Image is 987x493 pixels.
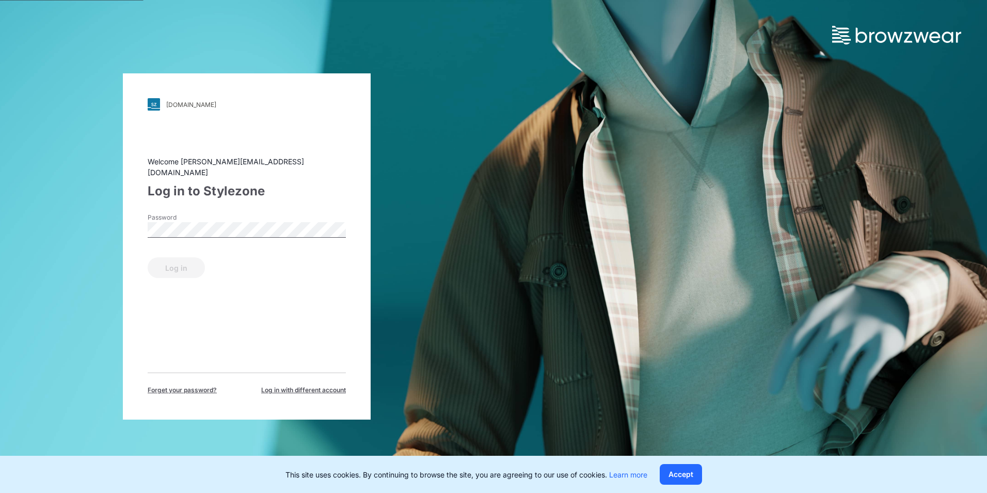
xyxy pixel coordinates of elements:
[148,98,346,111] a: [DOMAIN_NAME]
[148,386,217,395] span: Forget your password?
[285,469,647,480] p: This site uses cookies. By continuing to browse the site, you are agreeing to our use of cookies.
[148,98,160,111] img: svg+xml;base64,PHN2ZyB3aWR0aD0iMjgiIGhlaWdodD0iMjgiIHZpZXdCb3g9IjAgMCAyOCAyOCIgZmlsbD0ibm9uZSIgeG...
[261,386,346,395] span: Log in with different account
[609,470,647,479] a: Learn more
[166,101,216,109] div: [DOMAIN_NAME]
[832,26,961,44] img: browzwear-logo.73288ffb.svg
[148,213,220,222] label: Password
[148,182,346,201] div: Log in to Stylezone
[148,156,346,178] div: Welcome [PERSON_NAME][EMAIL_ADDRESS][DOMAIN_NAME]
[660,464,702,485] button: Accept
